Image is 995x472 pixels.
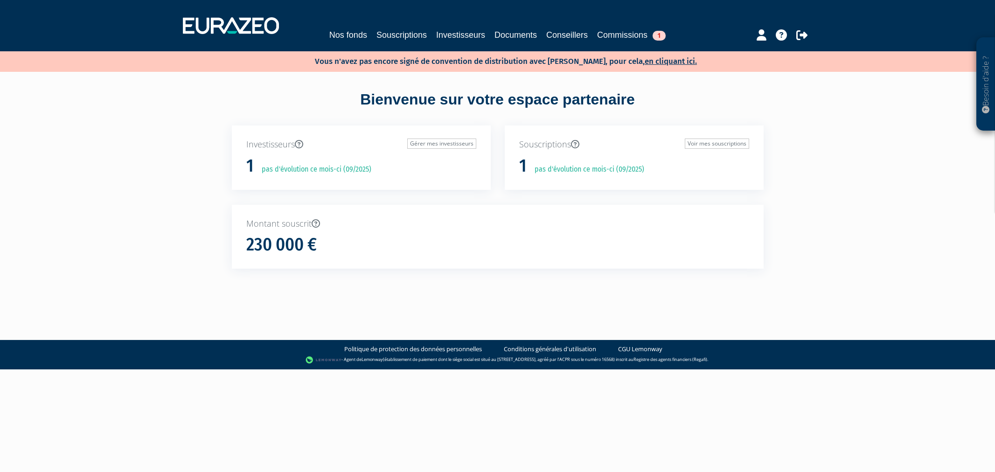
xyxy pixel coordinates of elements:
[9,355,986,365] div: - Agent de (établissement de paiement dont le siège social est situé au [STREET_ADDRESS], agréé p...
[519,156,527,176] h1: 1
[225,89,771,125] div: Bienvenue sur votre espace partenaire
[246,139,476,151] p: Investisseurs
[329,28,367,42] a: Nos fonds
[618,345,662,354] a: CGU Lemonway
[597,28,666,42] a: Commissions1
[246,235,317,255] h1: 230 000 €
[344,345,482,354] a: Politique de protection des données personnelles
[519,139,749,151] p: Souscriptions
[981,42,991,126] p: Besoin d'aide ?
[306,355,341,365] img: logo-lemonway.png
[494,28,537,42] a: Documents
[633,357,707,363] a: Registre des agents financiers (Regafi)
[504,345,596,354] a: Conditions générales d'utilisation
[288,54,697,67] p: Vous n'avez pas encore signé de convention de distribution avec [PERSON_NAME], pour cela,
[645,56,697,66] a: en cliquant ici.
[246,156,254,176] h1: 1
[653,31,666,41] span: 1
[685,139,749,149] a: Voir mes souscriptions
[546,28,588,42] a: Conseillers
[436,28,485,42] a: Investisseurs
[376,28,427,42] a: Souscriptions
[407,139,476,149] a: Gérer mes investisseurs
[246,218,749,230] p: Montant souscrit
[528,164,644,175] p: pas d'évolution ce mois-ci (09/2025)
[255,164,371,175] p: pas d'évolution ce mois-ci (09/2025)
[183,17,279,34] img: 1732889491-logotype_eurazeo_blanc_rvb.png
[362,357,383,363] a: Lemonway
